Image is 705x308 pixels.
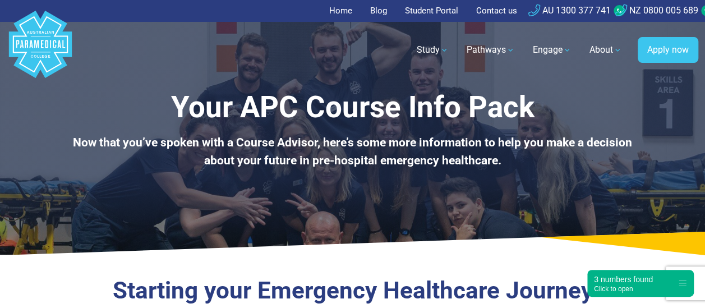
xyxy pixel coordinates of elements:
[410,34,455,66] a: Study
[7,22,74,79] a: Australian Paramedical College
[460,34,522,66] a: Pathways
[583,34,629,66] a: About
[58,90,646,125] h1: Your APC Course Info Pack
[526,34,578,66] a: Engage
[638,37,698,63] a: Apply now
[528,5,611,16] a: AU 1300 377 741
[615,5,698,16] a: NZ 0800 005 689
[58,277,646,305] h3: Starting your Emergency Healthcare Journey
[73,136,632,167] b: Now that you’ve spoken with a Course Advisor, here’s some more information to help you make a dec...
